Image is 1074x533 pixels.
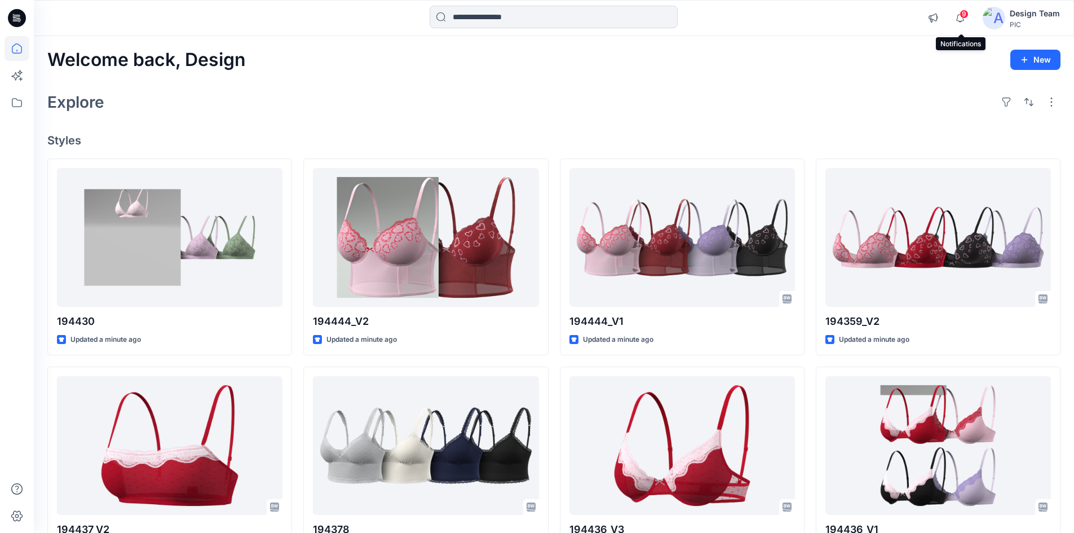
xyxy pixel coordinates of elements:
p: 194444_V1 [569,314,795,329]
span: 9 [960,10,969,19]
div: PIC [1010,20,1060,29]
p: Updated a minute ago [326,334,397,346]
h4: Styles [47,134,1060,147]
div: Design Team [1010,7,1060,20]
a: 194444_V2 [313,168,538,307]
h2: Welcome back, Design [47,50,246,71]
button: New [1010,50,1060,70]
a: 194436_V3 [569,376,795,516]
h2: Explore [47,93,104,111]
a: 194359_V2 [825,168,1051,307]
p: 194359_V2 [825,314,1051,329]
a: 194444_V1 [569,168,795,307]
p: Updated a minute ago [70,334,141,346]
p: Updated a minute ago [839,334,909,346]
a: 194437_V2 [57,376,282,516]
img: avatar [983,7,1005,29]
a: 194436_V1 [825,376,1051,516]
a: 194378 [313,376,538,516]
p: Updated a minute ago [583,334,653,346]
p: 194430 [57,314,282,329]
a: 194430 [57,168,282,307]
p: 194444_V2 [313,314,538,329]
